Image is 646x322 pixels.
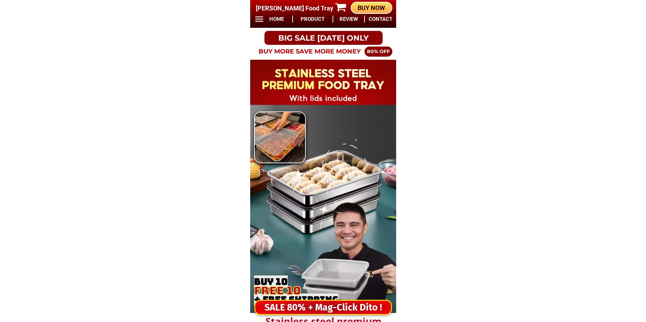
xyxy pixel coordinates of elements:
[265,15,288,23] h6: HOME
[369,15,392,23] h6: CONTACT
[351,3,392,13] div: BUY NOW
[363,48,394,56] h4: 80% OFF
[296,15,329,23] h6: PRODUCT
[255,300,391,315] div: SALE 80% + Mag-Click Dito !
[248,46,370,57] h4: BUY MORE SAVE MORE MONEY
[264,32,383,44] h4: BIG SALE [DATE] ONLY
[337,15,361,23] h6: REVIEW
[256,3,337,13] h4: [PERSON_NAME] Food Tray
[249,282,301,299] span: FREE 10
